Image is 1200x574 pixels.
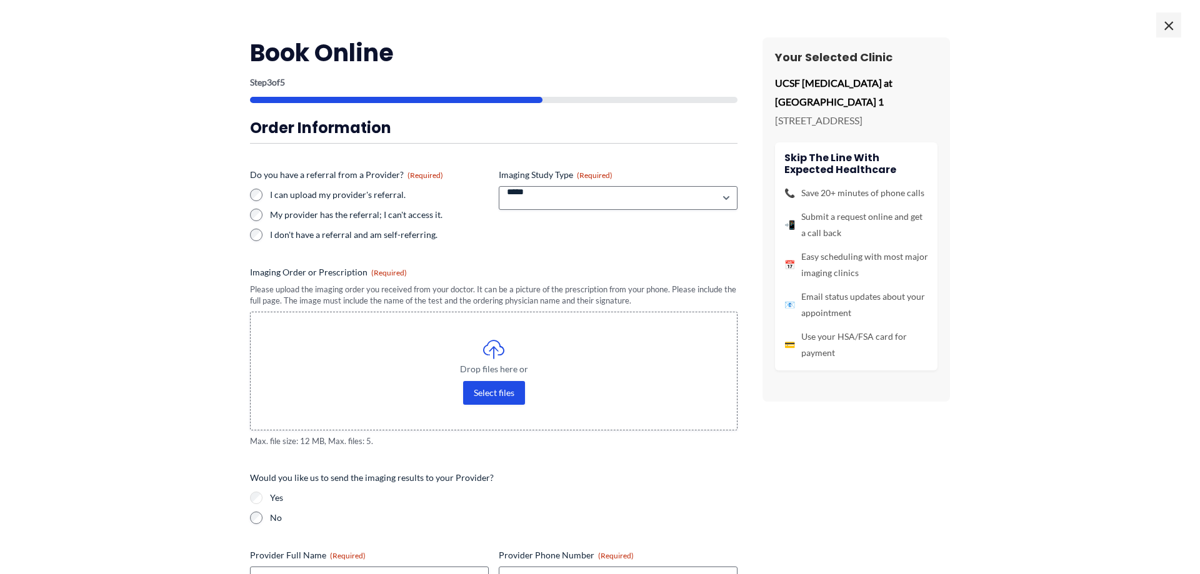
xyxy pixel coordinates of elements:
[270,492,737,504] label: Yes
[250,549,489,562] label: Provider Full Name
[267,77,272,87] span: 3
[407,171,443,180] span: (Required)
[250,37,737,68] h2: Book Online
[784,249,928,281] li: Easy scheduling with most major imaging clinics
[775,74,937,111] p: UCSF [MEDICAL_DATA] at [GEOGRAPHIC_DATA] 1
[784,209,928,241] li: Submit a request online and get a call back
[775,111,937,130] p: [STREET_ADDRESS]
[598,551,634,560] span: (Required)
[784,337,795,353] span: 💳
[250,472,494,484] legend: Would you like us to send the imaging results to your Provider?
[250,169,443,181] legend: Do you have a referral from a Provider?
[775,50,937,64] h3: Your Selected Clinic
[463,381,525,405] button: select files, imaging order or prescription(required)
[330,551,366,560] span: (Required)
[784,152,928,176] h4: Skip the line with Expected Healthcare
[784,185,928,201] li: Save 20+ minutes of phone calls
[280,77,285,87] span: 5
[784,185,795,201] span: 📞
[250,118,737,137] h3: Order Information
[499,169,737,181] label: Imaging Study Type
[1156,12,1181,37] span: ×
[276,365,712,374] span: Drop files here or
[250,284,737,307] div: Please upload the imaging order you received from your doctor. It can be a picture of the prescri...
[784,297,795,313] span: 📧
[371,268,407,277] span: (Required)
[250,266,737,279] label: Imaging Order or Prescription
[270,189,489,201] label: I can upload my provider's referral.
[784,257,795,273] span: 📅
[270,209,489,221] label: My provider has the referral; I can't access it.
[270,229,489,241] label: I don't have a referral and am self-referring.
[270,512,737,524] label: No
[784,217,795,233] span: 📲
[250,435,737,447] span: Max. file size: 12 MB, Max. files: 5.
[250,78,737,87] p: Step of
[784,329,928,361] li: Use your HSA/FSA card for payment
[784,289,928,321] li: Email status updates about your appointment
[499,549,737,562] label: Provider Phone Number
[577,171,612,180] span: (Required)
